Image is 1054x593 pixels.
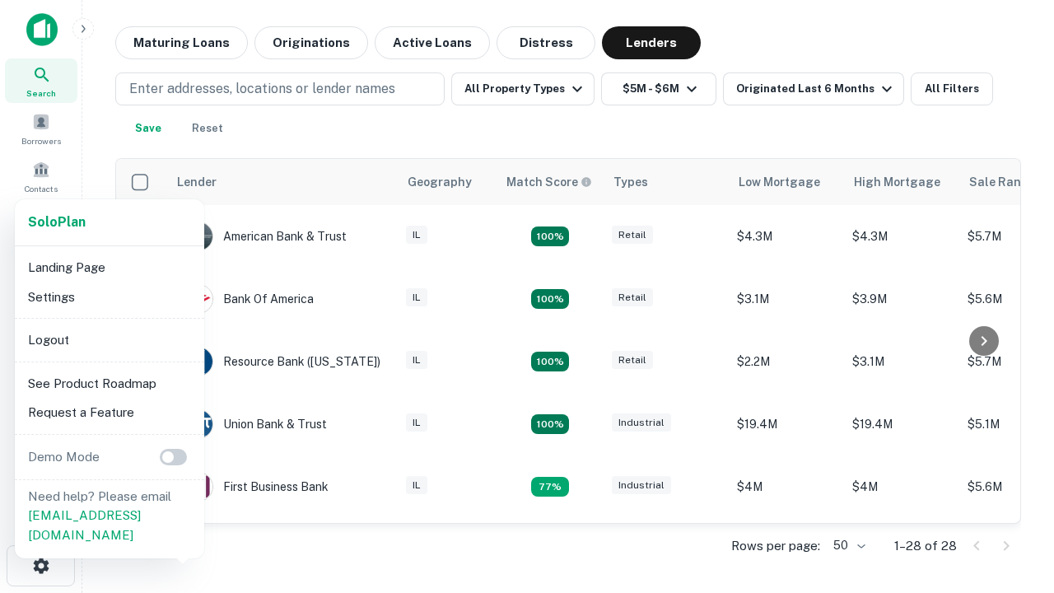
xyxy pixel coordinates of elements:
p: Demo Mode [21,447,106,467]
iframe: Chat Widget [972,461,1054,540]
li: See Product Roadmap [21,369,198,399]
li: Request a Feature [21,398,198,427]
strong: Solo Plan [28,214,86,230]
a: [EMAIL_ADDRESS][DOMAIN_NAME] [28,508,141,542]
li: Landing Page [21,253,198,282]
li: Logout [21,325,198,355]
p: Need help? Please email [28,487,191,545]
li: Settings [21,282,198,312]
a: SoloPlan [28,212,86,232]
